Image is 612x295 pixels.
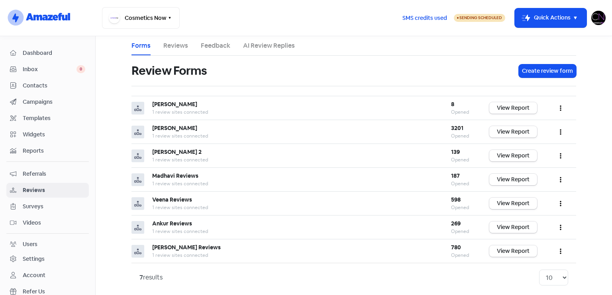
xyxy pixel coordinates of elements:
[152,228,208,235] span: 1 review sites connected
[152,109,208,115] span: 1 review sites connected
[152,244,221,251] b: [PERSON_NAME] Reviews
[163,41,188,50] a: Reviews
[102,7,180,29] button: Cosmetics Now
[489,198,537,209] a: View Report
[451,132,473,140] div: Opened
[23,170,85,178] span: Referrals
[451,204,473,211] div: Opened
[451,220,461,227] b: 269
[519,64,576,78] button: Create review form
[23,130,85,139] span: Widgets
[23,240,37,248] div: Users
[451,196,461,203] b: 598
[23,219,85,227] span: Videos
[152,172,198,179] b: Madhavi Reviews
[515,8,586,27] button: Quick Actions
[489,245,537,257] a: View Report
[6,215,89,230] a: Videos
[152,101,197,108] b: [PERSON_NAME]
[489,126,537,138] a: View Report
[23,98,85,106] span: Campaigns
[201,41,230,50] a: Feedback
[23,271,45,279] div: Account
[243,41,295,50] a: AI Review Replies
[451,244,461,251] b: 780
[6,167,89,181] a: Referrals
[459,15,502,20] span: Sending Scheduled
[131,58,207,83] h1: Review Forms
[139,273,143,281] strong: 7
[23,202,85,211] span: Surveys
[152,220,192,227] b: Ankur Reviews
[23,65,76,74] span: Inbox
[451,109,473,116] div: Opened
[6,111,89,126] a: Templates
[6,46,89,60] a: Dashboard
[23,255,45,263] div: Settings
[6,237,89,252] a: Users
[6,199,89,214] a: Surveys
[451,148,460,155] b: 139
[591,11,606,25] img: User
[6,144,89,158] a: Reports
[489,150,537,161] a: View Report
[6,127,89,142] a: Widgets
[23,147,85,155] span: Reports
[579,263,604,287] iframe: chat widget
[152,180,208,187] span: 1 review sites connected
[451,252,473,259] div: Opened
[152,252,208,258] span: 1 review sites connected
[451,172,460,179] b: 187
[6,183,89,198] a: Reviews
[489,102,537,114] a: View Report
[152,204,208,211] span: 1 review sites connected
[451,180,473,187] div: Opened
[402,14,447,22] span: SMS credits used
[152,124,197,132] b: [PERSON_NAME]
[139,273,163,282] div: results
[451,228,473,235] div: Opened
[489,174,537,185] a: View Report
[6,95,89,109] a: Campaigns
[23,186,85,194] span: Reviews
[451,156,473,163] div: Opened
[131,41,151,50] a: Forms
[6,62,89,77] a: Inbox 0
[152,148,202,155] b: [PERSON_NAME] 2
[23,82,85,90] span: Contacts
[152,196,192,203] b: Veena Reviews
[454,13,505,23] a: Sending Scheduled
[6,252,89,266] a: Settings
[451,124,463,132] b: 3201
[451,101,454,108] b: 8
[152,133,208,139] span: 1 review sites connected
[76,65,85,73] span: 0
[489,221,537,233] a: View Report
[6,78,89,93] a: Contacts
[23,49,85,57] span: Dashboard
[152,157,208,163] span: 1 review sites connected
[23,114,85,122] span: Templates
[396,13,454,21] a: SMS credits used
[6,268,89,283] a: Account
